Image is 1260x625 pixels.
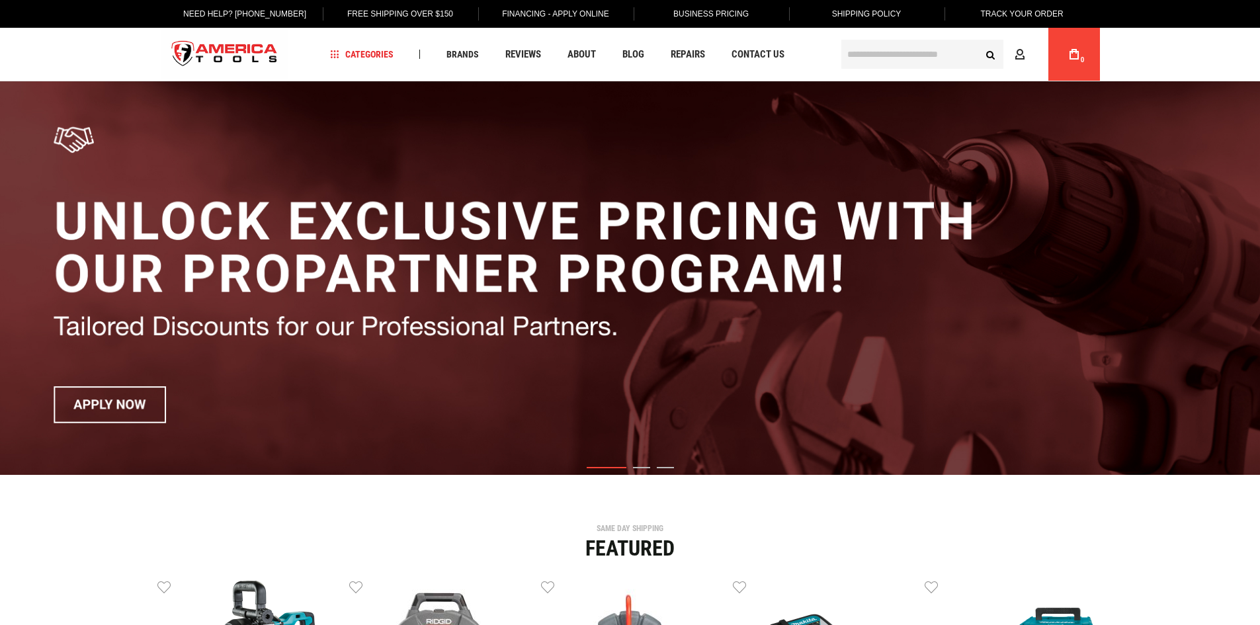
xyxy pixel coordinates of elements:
[622,50,644,60] span: Blog
[161,30,289,79] a: store logo
[562,46,602,63] a: About
[157,524,1103,532] div: SAME DAY SHIPPING
[665,46,711,63] a: Repairs
[616,46,650,63] a: Blog
[157,538,1103,559] div: Featured
[324,46,399,63] a: Categories
[1062,28,1087,81] a: 0
[330,50,394,59] span: Categories
[161,30,289,79] img: America Tools
[446,50,479,59] span: Brands
[726,46,790,63] a: Contact Us
[732,50,784,60] span: Contact Us
[567,50,596,60] span: About
[499,46,547,63] a: Reviews
[441,46,485,63] a: Brands
[978,42,1003,67] button: Search
[832,9,902,19] span: Shipping Policy
[505,50,541,60] span: Reviews
[671,50,705,60] span: Repairs
[1081,56,1085,63] span: 0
